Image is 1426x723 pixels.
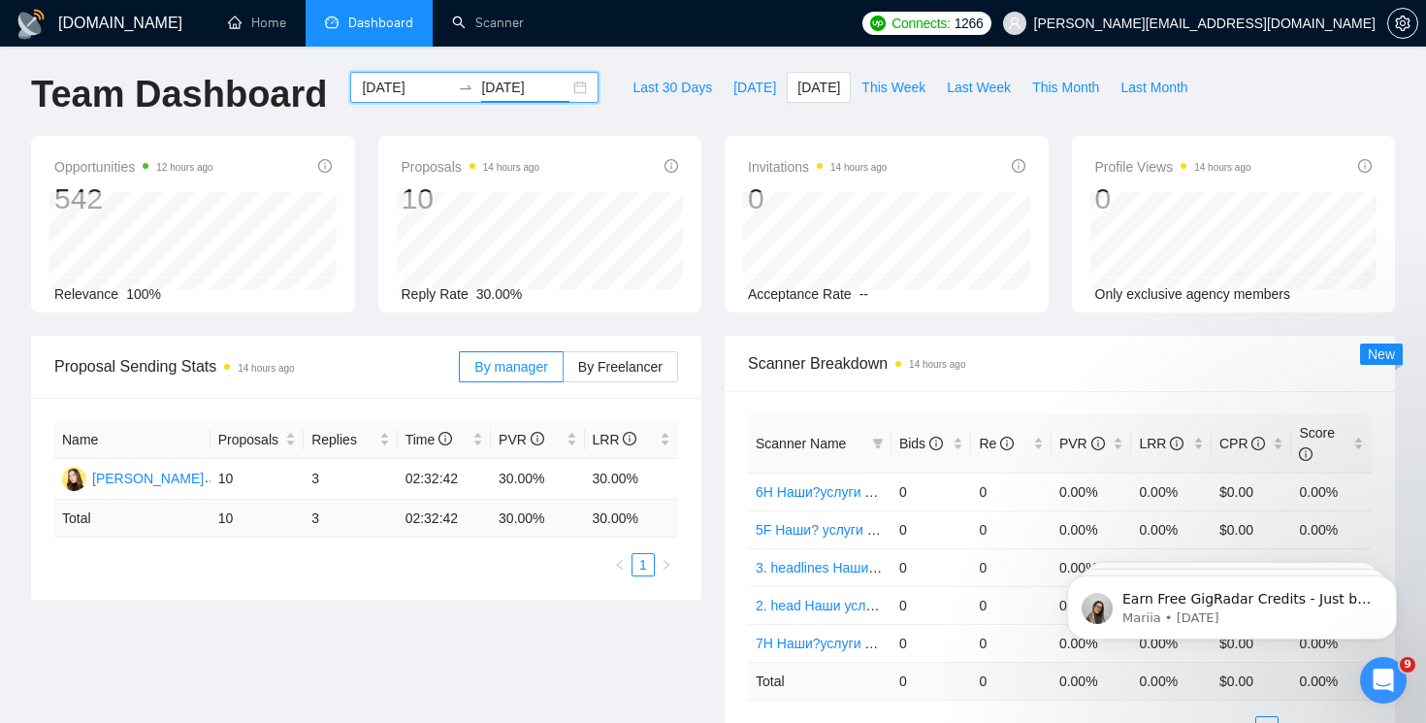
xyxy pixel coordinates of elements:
span: Only exclusive agency members [1095,286,1291,302]
span: Last Month [1120,77,1187,98]
span: Dashboard [348,15,413,31]
td: 10 [211,459,304,500]
span: Scanner Breakdown [748,351,1372,376]
time: 12 hours ago [156,162,212,173]
span: info-circle [531,432,544,445]
td: 0.00 % [1291,662,1372,700]
td: 0 [971,624,1052,662]
td: 0.00 % [1131,662,1212,700]
td: 0 [891,548,972,586]
span: info-circle [318,159,332,173]
span: filter [868,429,888,458]
span: filter [872,438,884,449]
time: 14 hours ago [830,162,887,173]
td: 0.00% [1131,510,1212,548]
span: info-circle [929,437,943,450]
button: [DATE] [723,72,787,103]
span: setting [1388,16,1417,31]
li: Next Page [655,553,678,576]
iframe: Intercom live chat [1360,657,1407,704]
time: 14 hours ago [1194,162,1250,173]
span: info-circle [664,159,678,173]
td: 0.00% [1052,473,1132,510]
span: Last 30 Days [632,77,712,98]
time: 14 hours ago [483,162,539,173]
span: 30.00% [476,286,522,302]
a: setting [1387,16,1418,31]
span: 9 [1400,657,1415,673]
input: End date [481,77,569,98]
span: Last Week [947,77,1011,98]
span: Time [405,432,452,447]
td: 30.00 % [585,500,679,538]
div: 10 [402,181,540,217]
span: This Month [1032,77,1099,98]
span: Bids [899,436,943,451]
td: 30.00 % [491,500,584,538]
span: left [614,559,626,571]
iframe: Intercom notifications message [1038,535,1426,671]
span: PVR [499,432,544,447]
span: info-circle [438,432,452,445]
th: Name [54,421,211,459]
td: 02:32:42 [398,459,491,500]
td: 0 [891,473,972,510]
td: 30.00% [585,459,679,500]
span: swap-right [458,80,473,95]
span: Reply Rate [402,286,469,302]
span: PVR [1059,436,1105,451]
td: 10 [211,500,304,538]
span: [DATE] [797,77,840,98]
span: to [458,80,473,95]
td: Total [748,662,891,700]
span: info-circle [1012,159,1025,173]
span: Scanner Name [756,436,846,451]
span: Invitations [748,155,887,179]
th: Proposals [211,421,304,459]
span: user [1008,16,1021,30]
td: 3 [304,500,397,538]
h1: Team Dashboard [31,72,327,117]
span: info-circle [1091,437,1105,450]
a: 1 [632,554,654,575]
span: right [661,559,672,571]
span: LRR [593,432,637,447]
a: 5F Наши? услуги + наша ЦА [756,522,935,538]
div: 0 [748,181,887,217]
button: Last Week [936,72,1021,103]
span: This Week [861,77,925,98]
span: info-circle [623,432,636,445]
li: 1 [632,553,655,576]
td: $0.00 [1212,473,1292,510]
span: info-circle [1358,159,1372,173]
td: 0 [891,662,972,700]
span: info-circle [1251,437,1265,450]
time: 14 hours ago [238,363,294,374]
div: 0 [1095,181,1251,217]
td: 0 [891,586,972,624]
td: 0 [891,510,972,548]
img: VM [62,467,86,491]
td: 0.00% [1291,510,1372,548]
span: Relevance [54,286,118,302]
span: Proposals [402,155,540,179]
td: 0.00% [1291,473,1372,510]
a: searchScanner [452,15,524,31]
button: setting [1387,8,1418,39]
a: 6H Наши?услуги + наша?ЦА [756,484,936,500]
td: 0 [971,586,1052,624]
span: info-circle [1000,437,1014,450]
button: right [655,553,678,576]
span: By manager [474,359,547,375]
button: left [608,553,632,576]
button: Last Month [1110,72,1198,103]
a: VM[PERSON_NAME] [62,470,204,485]
time: 14 hours ago [909,359,965,370]
span: Profile Views [1095,155,1251,179]
td: 0 [891,624,972,662]
button: [DATE] [787,72,851,103]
